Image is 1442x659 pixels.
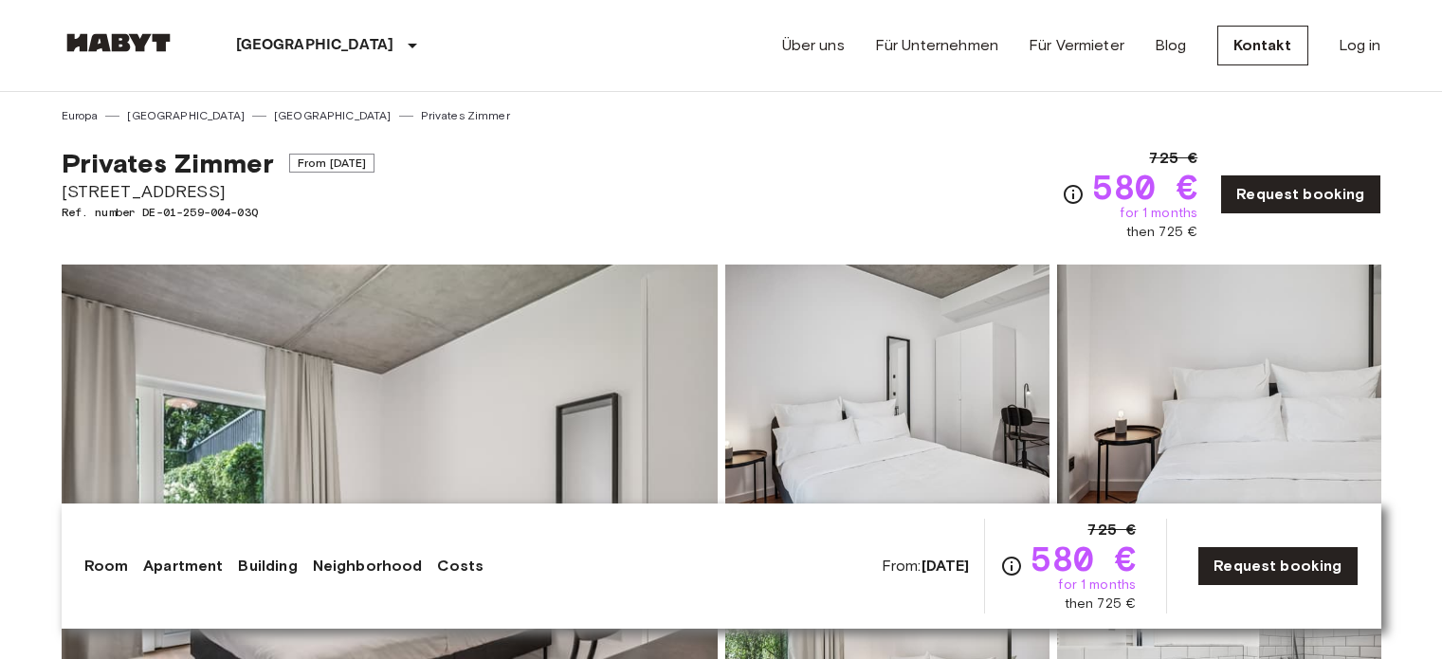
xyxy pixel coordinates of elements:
[1217,26,1308,65] a: Kontakt
[236,34,394,57] p: [GEOGRAPHIC_DATA]
[313,555,423,577] a: Neighborhood
[1000,555,1023,577] svg: Check cost overview for full price breakdown. Please note that discounts apply to new joiners onl...
[421,107,510,124] a: Privates Zimmer
[437,555,484,577] a: Costs
[1062,183,1085,206] svg: Check cost overview for full price breakdown. Please note that discounts apply to new joiners onl...
[1126,223,1198,242] span: then 725 €
[782,34,845,57] a: Über uns
[62,204,375,221] span: Ref. number DE-01-259-004-03Q
[62,147,274,179] span: Privates Zimmer
[289,154,375,173] span: From [DATE]
[62,33,175,52] img: Habyt
[1087,519,1136,541] span: 725 €
[1339,34,1381,57] a: Log in
[1197,546,1358,586] a: Request booking
[1092,170,1197,204] span: 580 €
[1029,34,1124,57] a: Für Vermieter
[1031,541,1136,576] span: 580 €
[274,107,392,124] a: [GEOGRAPHIC_DATA]
[1149,147,1197,170] span: 725 €
[875,34,998,57] a: Für Unternehmen
[922,557,970,575] b: [DATE]
[1057,265,1381,513] img: Picture of unit DE-01-259-004-03Q
[1155,34,1187,57] a: Blog
[1220,174,1380,214] a: Request booking
[882,556,970,577] span: From:
[238,555,297,577] a: Building
[84,555,129,577] a: Room
[1065,595,1137,613] span: then 725 €
[1058,576,1136,595] span: for 1 months
[1120,204,1197,223] span: for 1 months
[143,555,223,577] a: Apartment
[62,107,99,124] a: Europa
[127,107,245,124] a: [GEOGRAPHIC_DATA]
[62,179,375,204] span: [STREET_ADDRESS]
[725,265,1050,513] img: Picture of unit DE-01-259-004-03Q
